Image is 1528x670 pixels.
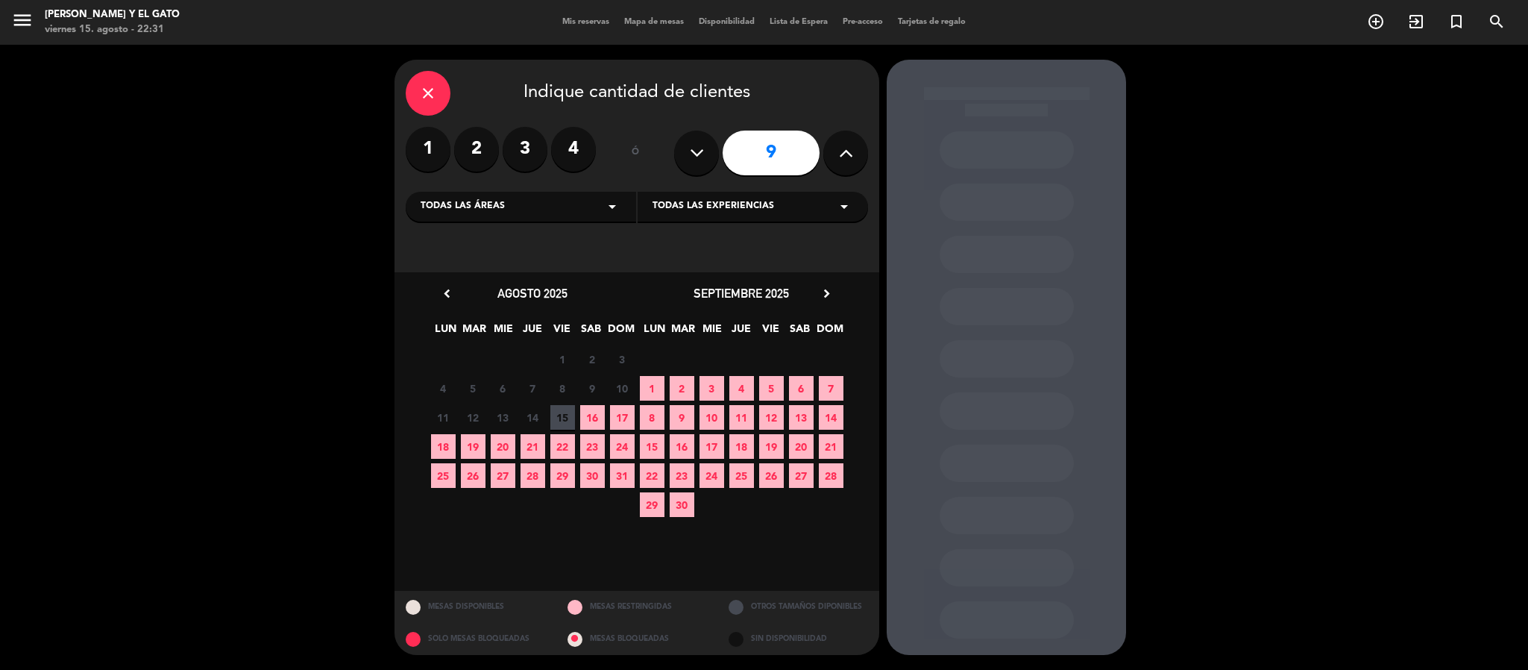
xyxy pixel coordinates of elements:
[670,492,694,517] span: 30
[640,405,664,430] span: 8
[521,320,545,345] span: JUE
[419,84,437,102] i: close
[491,405,515,430] span: 13
[670,463,694,488] span: 23
[640,463,664,488] span: 22
[670,376,694,401] span: 2
[700,320,725,345] span: MIE
[406,127,450,172] label: 1
[759,376,784,401] span: 5
[550,405,575,430] span: 15
[890,18,973,26] span: Tarjetas de regalo
[461,376,485,401] span: 5
[580,405,605,430] span: 16
[717,623,879,655] div: SIN DISPONIBILIDAD
[431,463,456,488] span: 25
[610,463,635,488] span: 31
[461,463,485,488] span: 26
[610,347,635,372] span: 3
[551,127,596,172] label: 4
[789,405,814,430] span: 13
[550,320,574,345] span: VIE
[640,492,664,517] span: 29
[461,405,485,430] span: 12
[433,320,458,345] span: LUN
[640,376,664,401] span: 1
[617,18,691,26] span: Mapa de mesas
[729,405,754,430] span: 11
[45,7,180,22] div: [PERSON_NAME] y El Gato
[759,405,784,430] span: 12
[431,434,456,459] span: 18
[491,463,515,488] span: 27
[521,376,545,401] span: 7
[11,9,34,31] i: menu
[491,376,515,401] span: 6
[691,18,762,26] span: Disponibilidad
[579,320,603,345] span: SAB
[461,434,485,459] span: 19
[555,18,617,26] span: Mis reservas
[550,434,575,459] span: 22
[491,320,516,345] span: MIE
[431,376,456,401] span: 4
[819,286,834,301] i: chevron_right
[580,376,605,401] span: 9
[699,463,724,488] span: 24
[759,463,784,488] span: 26
[550,347,575,372] span: 1
[819,434,843,459] span: 21
[394,623,556,655] div: SOLO MESAS BLOQUEADAS
[671,320,696,345] span: MAR
[653,199,774,214] span: Todas las experiencias
[694,286,789,301] span: septiembre 2025
[550,463,575,488] span: 29
[556,591,718,623] div: MESAS RESTRINGIDAS
[1367,13,1385,31] i: add_circle_outline
[45,22,180,37] div: viernes 15. agosto - 22:31
[729,463,754,488] span: 25
[729,320,754,345] span: JUE
[819,463,843,488] span: 28
[642,320,667,345] span: LUN
[610,376,635,401] span: 10
[521,434,545,459] span: 21
[789,376,814,401] span: 6
[670,405,694,430] span: 9
[1488,13,1506,31] i: search
[491,434,515,459] span: 20
[835,198,853,216] i: arrow_drop_down
[729,434,754,459] span: 18
[580,463,605,488] span: 30
[521,463,545,488] span: 28
[699,405,724,430] span: 10
[550,376,575,401] span: 8
[762,18,835,26] span: Lista de Espera
[759,434,784,459] span: 19
[406,71,868,116] div: Indique cantidad de clientes
[421,199,505,214] span: Todas las áreas
[819,405,843,430] span: 14
[758,320,783,345] span: VIE
[521,405,545,430] span: 14
[394,591,556,623] div: MESAS DISPONIBLES
[610,405,635,430] span: 17
[787,320,812,345] span: SAB
[603,198,621,216] i: arrow_drop_down
[611,127,659,179] div: ó
[729,376,754,401] span: 4
[835,18,890,26] span: Pre-acceso
[1407,13,1425,31] i: exit_to_app
[580,434,605,459] span: 23
[608,320,632,345] span: DOM
[454,127,499,172] label: 2
[717,591,879,623] div: OTROS TAMAÑOS DIPONIBLES
[610,434,635,459] span: 24
[819,376,843,401] span: 7
[556,623,718,655] div: MESAS BLOQUEADAS
[11,9,34,37] button: menu
[462,320,487,345] span: MAR
[497,286,568,301] span: agosto 2025
[817,320,841,345] span: DOM
[640,434,664,459] span: 15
